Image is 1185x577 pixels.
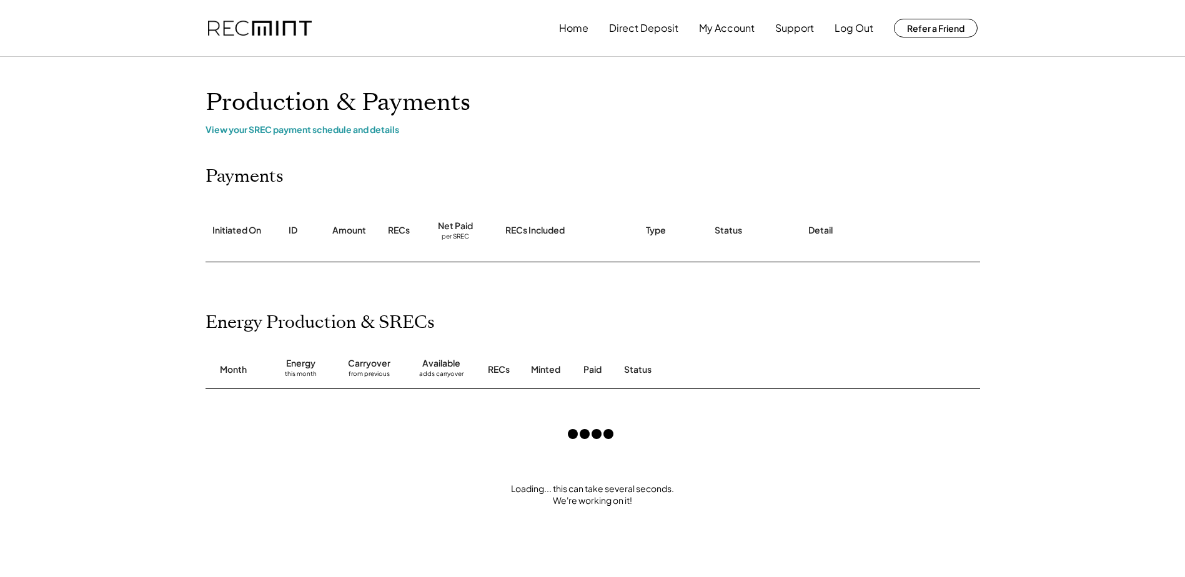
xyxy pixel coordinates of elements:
div: per SREC [442,232,469,242]
div: Paid [583,363,602,376]
button: Home [559,16,588,41]
img: recmint-logotype%403x.png [208,21,312,36]
button: Log Out [835,16,873,41]
div: Type [646,224,666,237]
div: RECs [488,363,510,376]
div: Minted [531,363,560,376]
div: Initiated On [212,224,261,237]
div: Energy [286,357,315,370]
div: adds carryover [419,370,464,382]
div: Loading... this can take several seconds. We're working on it! [193,483,993,507]
div: Month [220,363,247,376]
button: My Account [699,16,755,41]
div: Net Paid [438,220,473,232]
div: View your SREC payment schedule and details [206,124,980,135]
div: RECs [388,224,410,237]
div: ID [289,224,297,237]
h2: Energy Production & SRECs [206,312,435,333]
div: Carryover [348,357,390,370]
div: this month [285,370,317,382]
button: Direct Deposit [609,16,678,41]
h1: Production & Payments [206,88,980,117]
div: Available [422,357,460,370]
button: Support [775,16,814,41]
div: RECs Included [505,224,565,237]
div: Status [715,224,742,237]
div: Amount [332,224,366,237]
h2: Payments [206,166,284,187]
div: Status [624,363,836,376]
button: Refer a Friend [894,19,978,37]
div: from previous [349,370,390,382]
div: Detail [808,224,833,237]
